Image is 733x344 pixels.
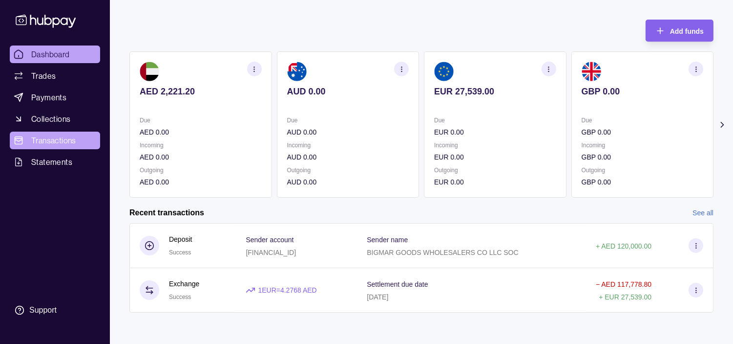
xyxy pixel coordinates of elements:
[434,86,556,97] p: EUR 27,539.00
[287,62,307,81] img: au
[246,236,293,244] p: Sender account
[434,152,556,162] p: EUR 0.00
[31,135,76,146] span: Transactions
[10,153,100,171] a: Statements
[140,115,262,126] p: Due
[169,249,191,256] span: Success
[258,285,316,296] p: 1 EUR = 4.2768 AED
[599,293,651,301] p: + EUR 27,539.00
[10,110,100,128] a: Collections
[10,67,100,85] a: Trades
[287,165,409,176] p: Outgoing
[434,115,556,126] p: Due
[140,127,262,138] p: AED 0.00
[670,27,704,35] span: Add funds
[31,70,56,82] span: Trades
[367,249,518,256] p: BIGMAR GOODS WHOLESALERS CO LLC SOC
[287,127,409,138] p: AUD 0.00
[582,177,704,187] p: GBP 0.00
[434,127,556,138] p: EUR 0.00
[367,293,388,301] p: [DATE]
[169,294,191,300] span: Success
[434,140,556,151] p: Incoming
[31,48,70,60] span: Dashboard
[140,140,262,151] p: Incoming
[646,20,713,42] button: Add funds
[169,234,192,245] p: Deposit
[367,280,428,288] p: Settlement due date
[29,305,57,316] div: Support
[31,156,72,168] span: Statements
[582,152,704,162] p: GBP 0.00
[596,280,651,288] p: − AED 117,778.80
[31,113,70,125] span: Collections
[434,165,556,176] p: Outgoing
[582,140,704,151] p: Incoming
[31,92,66,103] span: Payments
[367,236,408,244] p: Sender name
[287,152,409,162] p: AUD 0.00
[140,165,262,176] p: Outgoing
[582,62,601,81] img: gb
[140,152,262,162] p: AED 0.00
[582,127,704,138] p: GBP 0.00
[287,140,409,151] p: Incoming
[10,89,100,106] a: Payments
[582,115,704,126] p: Due
[434,177,556,187] p: EUR 0.00
[582,86,704,97] p: GBP 0.00
[140,86,262,97] p: AED 2,221.20
[10,300,100,321] a: Support
[434,62,454,81] img: eu
[140,177,262,187] p: AED 0.00
[287,115,409,126] p: Due
[582,165,704,176] p: Outgoing
[140,62,159,81] img: ae
[169,278,199,289] p: Exchange
[692,207,713,218] a: See all
[129,207,204,218] h2: Recent transactions
[287,177,409,187] p: AUD 0.00
[10,132,100,149] a: Transactions
[246,249,296,256] p: [FINANCIAL_ID]
[596,242,651,250] p: + AED 120,000.00
[287,86,409,97] p: AUD 0.00
[10,46,100,63] a: Dashboard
